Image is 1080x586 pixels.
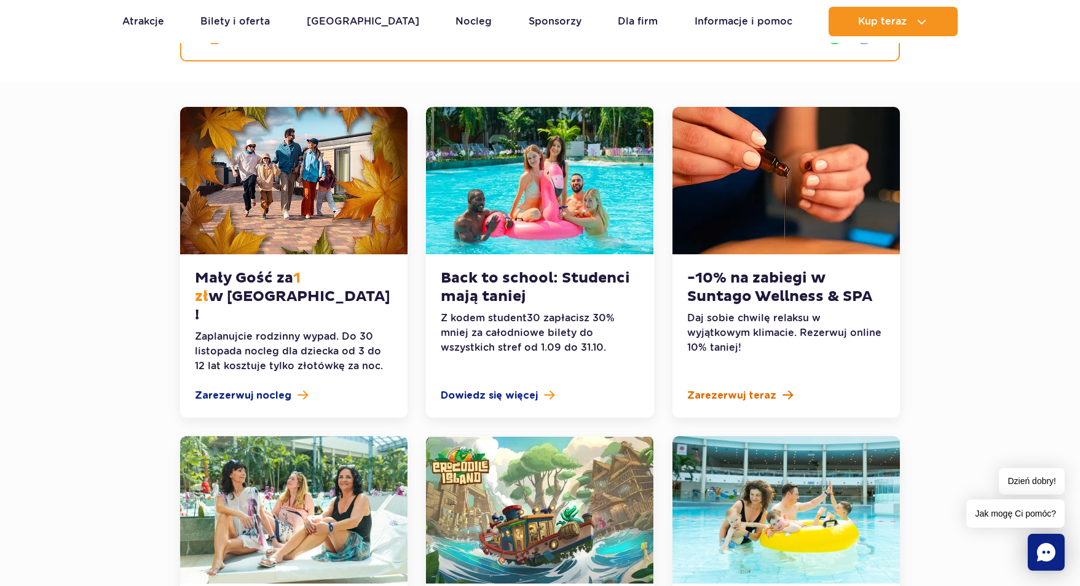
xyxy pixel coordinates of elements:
a: Sponsorzy [529,7,581,36]
p: Zaplanujcie rodzinny wypad. Do 30 listopada nocleg dla dziecka od 3 do 12 lat kosztuje tylko złot... [195,329,393,373]
p: Daj sobie chwilę relaksu w wyjątkowym klimacie. Rezerwuj online 10% taniej! [687,311,885,355]
span: Zarezerwuj nocleg [195,388,291,403]
span: Zarezerwuj teraz [687,388,776,403]
h3: Back to school: Studenci mają taniej [441,269,639,306]
a: Informacje i pomoc [695,7,792,36]
a: Dla firm [618,7,658,36]
img: Back to school: Studenci mają taniej [426,107,653,254]
span: Dzień dobry! [999,468,1065,494]
a: Nocleg [455,7,492,36]
img: -10% na zabiegi w Suntago Wellness &amp; SPA [672,107,900,254]
span: Jak mogę Ci pomóc? [966,499,1065,528]
p: Z kodem student30 zapłacisz 30% mniej za całodniowe bilety do wszystkich stref od 1.09 do 31.10. [441,311,639,355]
a: Dowiedz się więcej [441,388,639,403]
a: Zarezerwuj teraz [687,388,885,403]
img: Pakiet dla Seniora [180,436,408,584]
span: 1 zł [195,269,301,306]
a: Zarezerwuj nocleg [195,388,393,403]
a: [GEOGRAPHIC_DATA] [307,7,419,36]
img: Pięcioosobowa rodzina spędzająca dzień w&amp;nbsp;basenie w&amp;nbsp;parku wodnym, bawiąca się na... [672,436,900,584]
a: Atrakcje [122,7,164,36]
a: Bilety i oferta [200,7,270,36]
h3: -10% na zabiegi w Suntago Wellness & SPA [687,269,885,306]
span: Dowiedz się więcej [441,388,538,403]
div: Chat [1028,534,1065,571]
h3: Mały Gość za w [GEOGRAPHIC_DATA]! [195,269,393,324]
button: Kup teraz [829,7,958,36]
img: Mały Gość za &lt;span class=&quot;-cOrange&quot;&gt;1 zł&lt;/span&gt; w&amp;nbsp;Suntago Village! [180,107,408,254]
span: Kup teraz [858,16,907,27]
